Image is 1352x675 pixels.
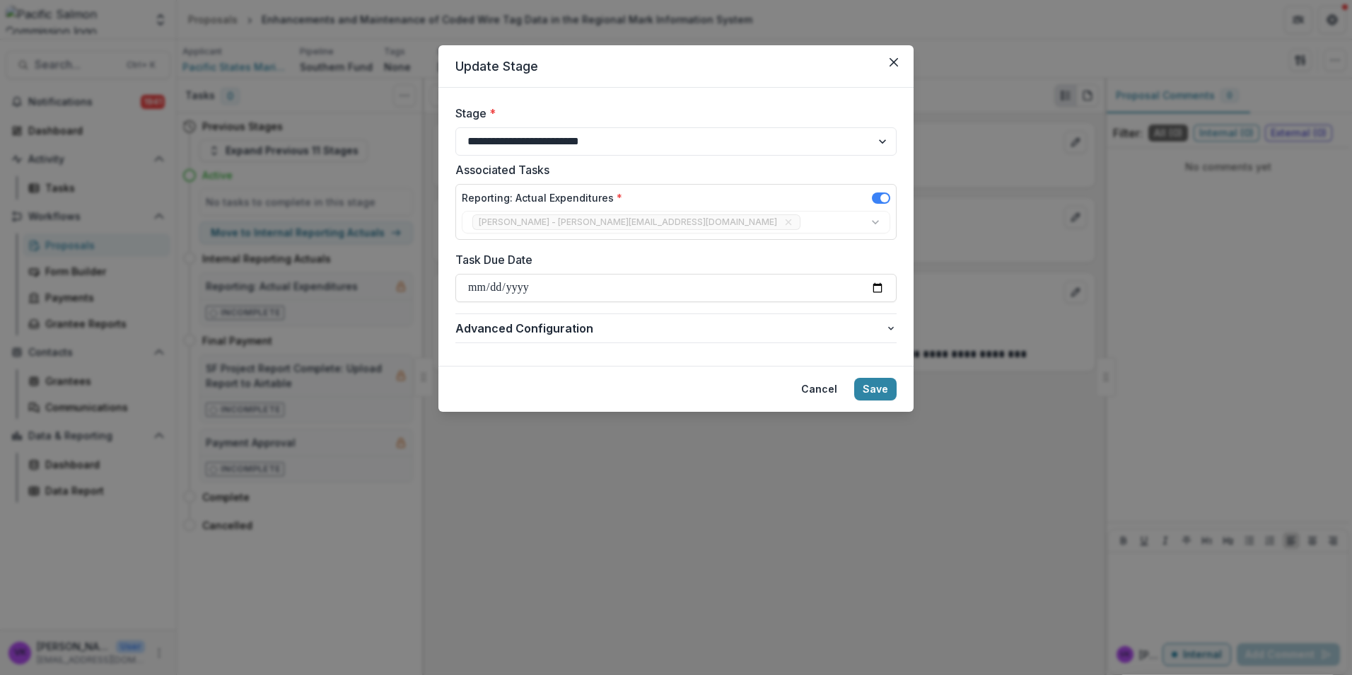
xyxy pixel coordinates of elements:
[793,378,846,400] button: Cancel
[438,45,914,88] header: Update Stage
[882,51,905,74] button: Close
[854,378,897,400] button: Save
[455,105,888,122] label: Stage
[455,251,888,268] label: Task Due Date
[462,190,622,205] label: Reporting: Actual Expenditures
[455,314,897,342] button: Advanced Configuration
[455,161,888,178] label: Associated Tasks
[455,320,885,337] span: Advanced Configuration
